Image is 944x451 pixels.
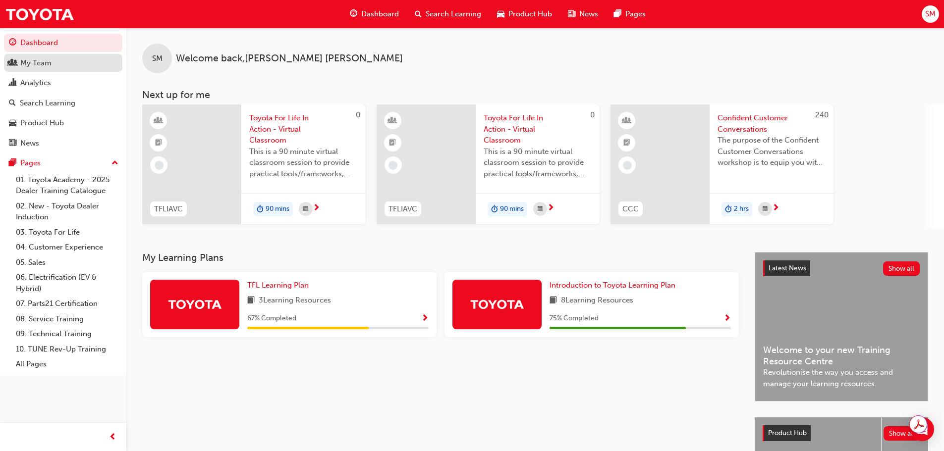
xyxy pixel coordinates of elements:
img: Trak [470,296,524,313]
a: 240CCCConfident Customer ConversationsThe purpose of the Confident Customer Conversations worksho... [611,104,833,224]
span: This is a 90 minute virtual classroom session to provide practical tools/frameworks, behaviours a... [249,146,357,180]
a: pages-iconPages [606,4,654,24]
span: pages-icon [614,8,621,20]
a: 06. Electrification (EV & Hybrid) [12,270,122,296]
span: 0 [356,110,360,119]
a: 09. Technical Training [12,326,122,342]
a: 02. New - Toyota Dealer Induction [12,199,122,225]
span: TFL Learning Plan [247,281,309,290]
span: next-icon [547,204,555,213]
button: DashboardMy TeamAnalyticsSearch LearningProduct HubNews [4,32,122,154]
a: 10. TUNE Rev-Up Training [12,342,122,357]
span: 0 [590,110,595,119]
a: My Team [4,54,122,72]
span: TFLIAVC [389,203,417,215]
div: Product Hub [20,117,64,129]
img: Trak [5,3,74,25]
button: Show Progress [723,312,731,325]
span: chart-icon [9,79,16,88]
span: SM [152,53,163,64]
span: duration-icon [725,203,732,216]
span: News [579,8,598,20]
span: 75 % Completed [550,313,599,324]
span: The purpose of the Confident Customer Conversations workshop is to equip you with tools to commun... [718,135,826,168]
span: Product Hub [768,429,807,437]
a: Analytics [4,74,122,92]
span: calendar-icon [763,203,768,215]
span: learningResourceType_INSTRUCTOR_LED-icon [389,114,396,127]
span: next-icon [772,204,779,213]
span: 90 mins [266,203,289,215]
span: news-icon [568,8,575,20]
span: car-icon [9,119,16,128]
span: booktick-icon [155,137,162,150]
a: TFL Learning Plan [247,280,313,291]
div: Search Learning [20,98,75,109]
span: car-icon [497,8,504,20]
button: Show all [884,426,921,441]
span: news-icon [9,139,16,148]
span: book-icon [247,295,255,307]
a: 08. Service Training [12,311,122,327]
div: Pages [20,157,41,169]
a: 01. Toyota Academy - 2025 Dealer Training Catalogue [12,172,122,199]
span: booktick-icon [623,137,630,150]
div: My Team [20,57,52,69]
span: TFLIAVC [154,203,183,215]
span: Welcome to your new Training Resource Centre [763,345,920,367]
a: guage-iconDashboard [342,4,407,24]
span: next-icon [313,204,320,213]
span: Show Progress [723,314,731,323]
span: Welcome back , [PERSON_NAME] [PERSON_NAME] [176,53,403,64]
a: news-iconNews [560,4,606,24]
a: Latest NewsShow allWelcome to your new Training Resource CentreRevolutionise the way you access a... [755,252,928,401]
span: Pages [625,8,646,20]
a: Dashboard [4,34,122,52]
span: duration-icon [257,203,264,216]
span: Introduction to Toyota Learning Plan [550,281,675,290]
button: SM [922,5,939,23]
a: All Pages [12,356,122,372]
span: Toyota For Life In Action - Virtual Classroom [249,112,357,146]
a: 03. Toyota For Life [12,225,122,240]
span: learningRecordVerb_NONE-icon [623,161,632,170]
span: 2 hrs [734,203,749,215]
button: Pages [4,154,122,172]
a: News [4,134,122,152]
a: search-iconSearch Learning [407,4,489,24]
span: Show Progress [421,314,429,323]
a: 05. Sales [12,255,122,270]
span: calendar-icon [303,203,308,215]
span: book-icon [550,295,557,307]
a: Search Learning [4,94,122,112]
span: learningResourceType_INSTRUCTOR_LED-icon [155,114,162,127]
a: Product Hub [4,114,122,132]
span: learningRecordVerb_NONE-icon [389,161,397,170]
span: CCC [622,203,639,215]
span: guage-icon [9,39,16,48]
span: search-icon [9,99,16,108]
span: Dashboard [361,8,399,20]
a: Product HubShow all [763,425,920,441]
span: booktick-icon [389,137,396,150]
img: Trak [167,296,222,313]
span: up-icon [111,157,118,170]
a: 0TFLIAVCToyota For Life In Action - Virtual ClassroomThis is a 90 minute virtual classroom sessio... [377,104,600,224]
span: Toyota For Life In Action - Virtual Classroom [484,112,592,146]
span: This is a 90 minute virtual classroom session to provide practical tools/frameworks, behaviours a... [484,146,592,180]
a: car-iconProduct Hub [489,4,560,24]
span: Product Hub [508,8,552,20]
span: learningResourceType_INSTRUCTOR_LED-icon [623,114,630,127]
a: 07. Parts21 Certification [12,296,122,311]
span: Search Learning [426,8,481,20]
span: Revolutionise the way you access and manage your learning resources. [763,367,920,389]
span: 67 % Completed [247,313,296,324]
button: Show all [883,261,920,276]
span: people-icon [9,59,16,68]
a: Introduction to Toyota Learning Plan [550,280,679,291]
span: calendar-icon [538,203,543,215]
a: Latest NewsShow all [763,260,920,276]
span: 3 Learning Resources [259,295,331,307]
span: duration-icon [491,203,498,216]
